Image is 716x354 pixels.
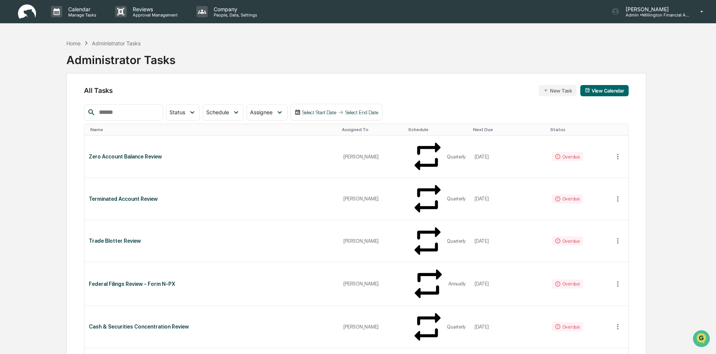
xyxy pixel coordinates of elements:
span: Attestations [62,94,93,102]
img: logo [18,4,36,19]
img: 1746055101610-c473b297-6a78-478c-a979-82029cc54cd1 [7,57,21,71]
div: Toggle SortBy [90,127,336,132]
p: Reviews [127,6,181,12]
p: Calendar [62,6,100,12]
div: Federal Filings Review - Form N-PX [89,281,334,287]
p: [PERSON_NAME] [620,6,689,12]
div: Administrator Tasks [92,40,141,46]
p: Approval Management [127,12,181,18]
span: Data Lookup [15,109,47,116]
div: [PERSON_NAME] [343,154,400,160]
button: Start new chat [127,60,136,69]
td: [DATE] [470,306,547,348]
span: Status [169,109,185,115]
div: Cash & Securities Concentration Review [89,324,334,330]
td: [DATE] [470,262,547,306]
span: Pylon [75,127,91,133]
img: arrow right [338,109,344,115]
img: calendar [295,109,301,115]
span: Assignee [250,109,273,115]
div: We're available if you need us! [25,65,95,71]
a: 🔎Data Lookup [4,106,50,119]
p: Company [208,6,261,12]
p: People, Data, Settings [208,12,261,18]
div: Quarterly [447,238,466,244]
div: Select End Date [345,109,378,115]
div: 🗄️ [54,95,60,101]
span: All Tasks [84,87,112,94]
td: [DATE] [470,220,547,263]
div: Trade Blotter Review [89,238,334,244]
div: Zero Account Balance Review [89,154,334,160]
div: Overdue [552,236,583,245]
span: Preclearance [15,94,48,102]
div: [PERSON_NAME] [343,238,400,244]
a: 🖐️Preclearance [4,91,51,105]
div: Annually [448,281,466,287]
div: Select Start Date [302,109,336,115]
p: Admin • Millington Financial Advisors, LLC [620,12,689,18]
div: Overdue [552,152,583,161]
div: Administrator Tasks [66,47,175,67]
div: 🔎 [7,109,13,115]
div: [PERSON_NAME] [343,324,400,330]
div: Quarterly [447,196,466,202]
a: Powered byPylon [53,127,91,133]
button: New Task [539,85,577,96]
div: Start new chat [25,57,123,65]
div: 🖐️ [7,95,13,101]
p: How can we help? [7,16,136,28]
p: Manage Tasks [62,12,100,18]
td: [DATE] [470,136,547,178]
div: Overdue [552,279,583,288]
div: Toggle SortBy [342,127,402,132]
td: [DATE] [470,178,547,220]
div: Toggle SortBy [473,127,544,132]
div: Quarterly [447,154,466,160]
div: [PERSON_NAME] [343,281,400,287]
button: View Calendar [580,85,629,96]
div: Overdue [552,322,583,331]
div: [PERSON_NAME] [343,196,400,202]
a: 🗄️Attestations [51,91,96,105]
div: Toggle SortBy [613,127,628,132]
iframe: Open customer support [692,329,712,350]
img: calendar [585,88,590,93]
div: Quarterly [447,324,466,330]
input: Clear [19,34,124,42]
div: Toggle SortBy [408,127,467,132]
div: Overdue [552,194,583,203]
div: Toggle SortBy [550,127,610,132]
div: Terminated Account Review [89,196,334,202]
div: Home [66,40,81,46]
span: Schedule [206,109,229,115]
